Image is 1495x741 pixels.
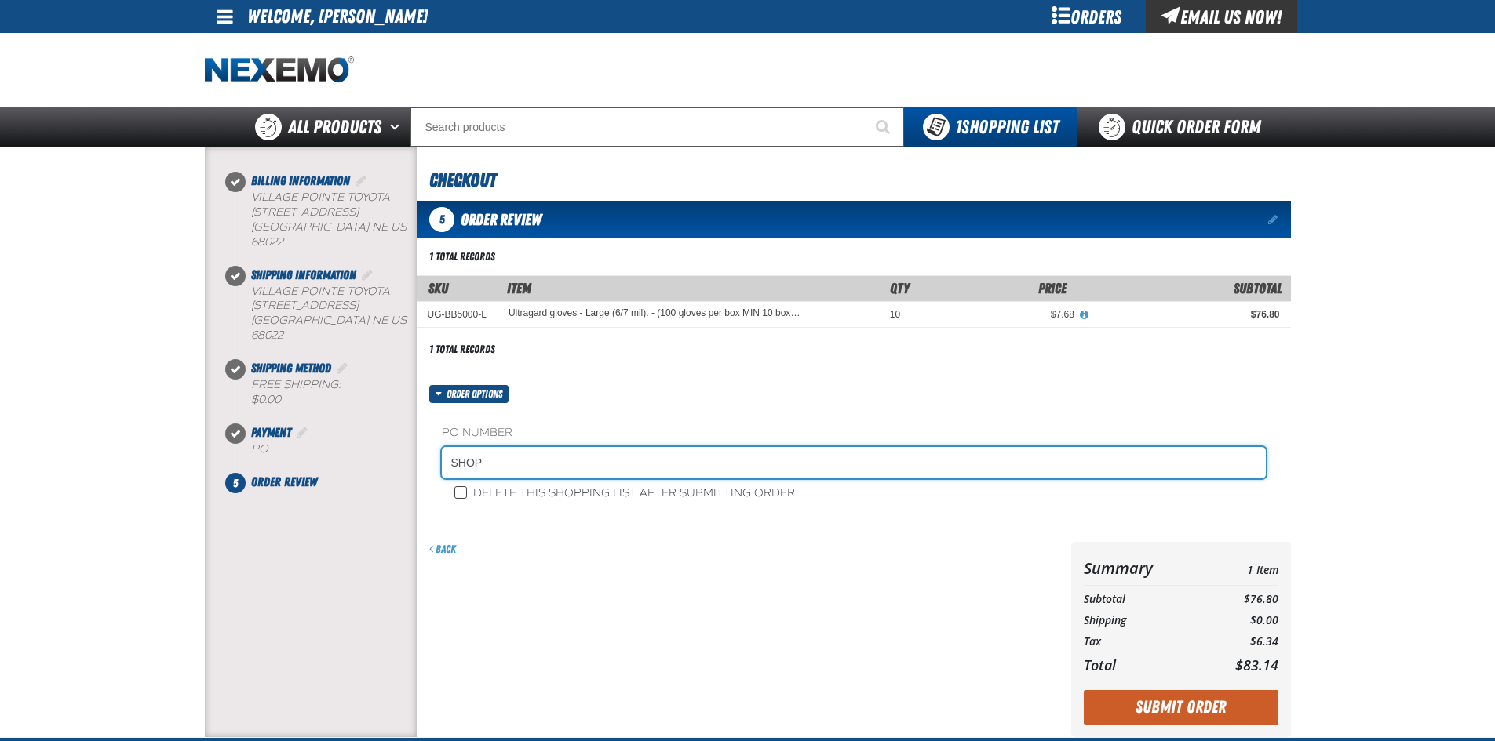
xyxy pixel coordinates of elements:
[1203,554,1278,582] td: 1 Item
[251,220,369,234] span: [GEOGRAPHIC_DATA]
[1084,589,1204,610] th: Subtotal
[429,207,454,232] span: 5
[251,205,359,219] span: [STREET_ADDRESS]
[353,173,369,188] a: Edit Billing Information
[235,473,417,492] li: Order Review. Step 5 of 5. Not Completed
[429,249,495,264] div: 1 total records
[251,173,350,188] span: Billing Information
[1084,690,1278,725] button: Submit Order
[288,113,381,141] span: All Products
[509,308,800,319] a: Ultragard gloves - Large (6/7 mil). - (100 gloves per box MIN 10 box order)
[235,359,417,423] li: Shipping Method. Step 3 of 5. Completed
[1038,280,1067,296] span: Price
[865,107,904,147] button: Start Searching
[225,473,246,493] span: 5
[922,308,1074,321] div: $7.68
[251,314,369,327] span: [GEOGRAPHIC_DATA]
[251,329,283,342] bdo: 68022
[294,425,310,440] a: Edit Payment
[890,280,910,296] span: Qty
[251,474,317,489] span: Order Review
[251,267,356,282] span: Shipping Information
[955,116,961,138] strong: 1
[417,302,498,328] td: UG-BB5000-L
[1203,610,1278,631] td: $0.00
[1074,308,1095,322] button: View All Prices for Ultragard gloves - Large (6/7 mil). - (100 gloves per box MIN 10 box order)
[1084,652,1204,677] th: Total
[1084,610,1204,631] th: Shipping
[1203,631,1278,652] td: $6.34
[205,56,354,84] img: Nexemo logo
[251,425,291,440] span: Payment
[1203,589,1278,610] td: $76.80
[454,486,795,501] label: Delete this shopping list after submitting order
[428,280,448,296] a: SKU
[235,266,417,360] li: Shipping Information. Step 2 of 5. Completed
[1077,107,1290,147] a: Quick Order Form
[334,361,350,376] a: Edit Shipping Method
[1084,631,1204,652] th: Tax
[454,486,467,499] input: Delete this shopping list after submitting order
[235,423,417,473] li: Payment. Step 4 of 5. Completed
[1268,214,1280,225] a: Edit items
[251,393,281,406] strong: $0.00
[429,342,495,357] div: 1 total records
[890,309,900,320] span: 10
[410,107,904,147] input: Search
[447,385,509,403] span: Order options
[251,191,390,204] span: Village Pointe Toyota
[955,116,1059,138] span: Shopping List
[507,280,531,296] span: Item
[442,426,1266,441] label: PO Number
[385,107,410,147] button: Open All Products pages
[251,235,283,249] bdo: 68022
[251,285,390,298] span: Village Pointe Toyota
[1084,554,1204,582] th: Summary
[429,385,509,403] button: Order options
[224,172,417,492] nav: Checkout steps. Current step is Order Review. Step 5 of 5
[359,267,375,282] a: Edit Shipping Information
[251,442,417,457] div: P.O.
[1096,308,1280,321] div: $76.80
[1235,656,1278,674] span: $83.14
[235,172,417,266] li: Billing Information. Step 1 of 5. Completed
[251,299,359,312] span: [STREET_ADDRESS]
[391,220,407,234] span: US
[372,220,388,234] span: NE
[205,56,354,84] a: Home
[372,314,388,327] span: NE
[251,378,417,408] div: Free Shipping:
[429,169,496,191] span: Checkout
[904,107,1077,147] button: You have 1 Shopping List. Open to view details
[429,543,456,555] a: Back
[251,361,331,376] span: Shipping Method
[461,210,541,229] span: Order Review
[1234,280,1282,296] span: Subtotal
[391,314,407,327] span: US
